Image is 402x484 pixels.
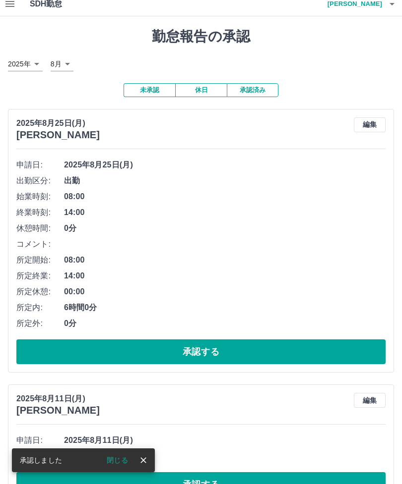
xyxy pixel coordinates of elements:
span: 申請日: [16,434,64,446]
span: 所定開始: [16,254,64,266]
span: 2025年8月25日(月) [64,159,386,171]
button: 承認済み [227,83,278,97]
button: 承認する [16,339,386,364]
span: 6時間0分 [64,302,386,314]
h3: [PERSON_NAME] [16,129,100,141]
span: 終業時刻: [16,207,64,218]
h3: [PERSON_NAME] [16,405,100,416]
button: 未承認 [124,83,175,97]
span: 00:00 [64,286,386,298]
span: 申請日: [16,159,64,171]
p: 2025年8月11日(月) [16,393,100,405]
span: 出勤区分: [16,175,64,187]
div: 承認しました [20,451,62,469]
span: 所定終業: [16,270,64,282]
div: 8月 [51,57,73,71]
span: 14:00 [64,207,386,218]
span: 0分 [64,222,386,234]
h1: 勤怠報告の承認 [8,28,394,45]
span: コメント: [16,238,64,250]
span: 休日 [64,450,386,462]
span: 所定外: [16,318,64,329]
button: 編集 [354,117,386,132]
span: 0分 [64,318,386,329]
span: 2025年8月11日(月) [64,434,386,446]
span: 08:00 [64,191,386,203]
span: 所定休憩: [16,286,64,298]
button: 休日 [175,83,227,97]
span: 出勤 [64,175,386,187]
button: 閉じる [99,453,136,468]
button: 編集 [354,393,386,408]
span: 休憩時間: [16,222,64,234]
span: 所定内: [16,302,64,314]
p: 2025年8月25日(月) [16,117,100,129]
div: 2025年 [8,57,43,71]
span: 08:00 [64,254,386,266]
span: 始業時刻: [16,191,64,203]
button: close [136,453,151,468]
span: 14:00 [64,270,386,282]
